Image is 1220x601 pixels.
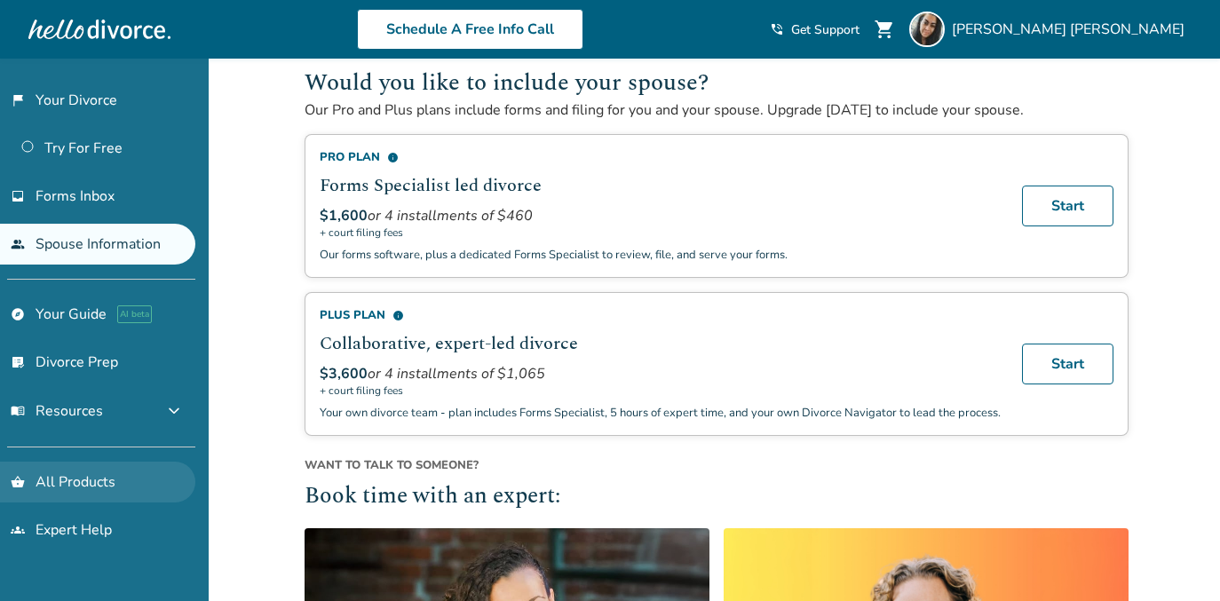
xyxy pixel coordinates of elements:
[952,20,1192,39] span: [PERSON_NAME] [PERSON_NAME]
[320,225,1001,240] span: + court filing fees
[387,152,399,163] span: info
[11,355,25,369] span: list_alt_check
[320,330,1001,357] h2: Collaborative, expert-led divorce
[320,364,1001,384] div: or 4 installments of $1,065
[11,93,25,107] span: flag_2
[11,475,25,489] span: shopping_basket
[11,401,103,421] span: Resources
[392,310,404,321] span: info
[320,206,368,225] span: $1,600
[320,247,1001,263] p: Our forms software, plus a dedicated Forms Specialist to review, file, and serve your forms.
[305,100,1129,120] p: Our Pro and Plus plans include forms and filing for you and your spouse. Upgrade [DATE] to includ...
[770,22,784,36] span: phone_in_talk
[909,12,945,47] img: Stephanie Webb
[11,237,25,251] span: people
[305,457,1129,473] span: Want to talk to someone?
[320,307,1001,323] div: Plus Plan
[320,172,1001,199] h2: Forms Specialist led divorce
[11,189,25,203] span: inbox
[874,19,895,40] span: shopping_cart
[117,305,152,323] span: AI beta
[320,206,1001,225] div: or 4 installments of $460
[305,65,1129,100] h2: Would you like to include your spouse?
[791,21,860,38] span: Get Support
[357,9,583,50] a: Schedule A Free Info Call
[320,364,368,384] span: $3,600
[1131,516,1220,601] iframe: Chat Widget
[11,404,25,418] span: menu_book
[320,405,1001,421] p: Your own divorce team - plan includes Forms Specialist, 5 hours of expert time, and your own Divo...
[1022,186,1113,226] a: Start
[1022,344,1113,384] a: Start
[36,186,115,206] span: Forms Inbox
[11,523,25,537] span: groups
[305,480,1129,514] h2: Book time with an expert:
[320,384,1001,398] span: + court filing fees
[163,400,185,422] span: expand_more
[11,307,25,321] span: explore
[770,21,860,38] a: phone_in_talkGet Support
[320,149,1001,165] div: Pro Plan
